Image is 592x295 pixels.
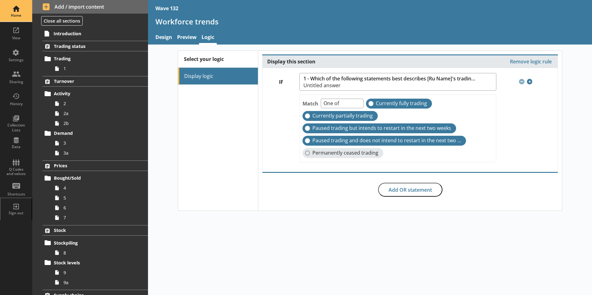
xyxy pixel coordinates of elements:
span: 7 [63,215,132,220]
span: 3a [63,150,132,156]
a: Logic [199,31,217,45]
a: Prices [42,160,148,171]
span: Paused trading and does not intend to restart in the next two weeks [312,137,461,144]
span: 2a [63,110,132,116]
button: 1 - Which of the following statements best describes [Ru Name]'s trading status?Untitled answer [299,73,496,91]
li: Demand33a [45,128,148,158]
a: Turnover [42,76,148,87]
span: 6 [63,205,132,211]
a: Activity [42,89,148,99]
a: 8 [52,248,148,258]
span: Currently fully trading [376,100,427,107]
a: Preview [175,31,199,45]
span: Trading status [54,43,130,49]
li: TurnoverActivity22a2bDemand33a [32,76,148,158]
span: Stock [54,227,130,233]
span: Add / import content [43,3,138,10]
a: Design [153,31,175,45]
div: Collection Lists [5,123,27,132]
a: Introduction [42,28,148,38]
a: 3a [52,148,148,158]
a: 7 [52,213,148,223]
a: 6 [52,203,148,213]
span: 3 [63,140,132,146]
span: Demand [54,130,130,136]
li: Trading1 [45,54,148,74]
a: Stockpiling [42,238,148,248]
a: Demand [42,128,148,138]
span: 1 [63,66,132,71]
span: Paused trading but intends to restart in the next two weeks [312,125,451,131]
a: Trading status [42,41,148,51]
li: PricesBought/Sold4567 [32,160,148,223]
span: Introduction [54,31,130,36]
button: Remove logic rule [509,58,553,65]
li: Trading statusTrading1 [32,41,148,73]
a: Trading [42,54,148,64]
span: Currently partially trading [312,113,373,119]
div: Shortcuts [5,192,27,197]
div: Wave 132 [155,5,178,12]
div: History [5,101,27,106]
span: Activity [54,91,130,96]
span: 2 [63,100,132,106]
span: Stock levels [54,260,130,266]
div: Sharing [5,79,27,84]
div: Data [5,144,27,149]
h1: Workforce trends [155,17,585,26]
li: Bought/Sold4567 [45,173,148,223]
li: Stockpiling8 [45,238,148,258]
button: Close all sections [41,16,83,26]
a: Stock levels [42,258,148,267]
button: Add OR statement [378,183,442,197]
span: 4 [63,185,132,191]
div: Settings [5,58,27,62]
div: Sign out [5,211,27,216]
a: 1 [52,64,148,74]
a: 2b [52,118,148,128]
a: 9a [52,277,148,287]
h2: Select your logic [178,51,258,68]
label: Match [303,100,318,107]
a: 2 [52,99,148,109]
a: 3 [52,138,148,148]
div: Q Codes and values [5,167,27,176]
span: Permanently ceased trading [312,150,378,156]
a: Stock [42,225,148,236]
span: 9a [63,280,132,285]
span: Untitled answer [303,83,476,88]
span: 5 [63,195,132,201]
span: 8 [63,250,132,256]
span: 2b [63,120,132,126]
span: 9 [63,270,132,276]
li: Activity22a2b [45,89,148,128]
a: 5 [52,193,148,203]
span: Stockpiling [54,240,130,246]
a: 4 [52,183,148,193]
span: Prices [54,163,130,169]
span: Turnover [54,78,130,84]
label: IF [263,79,299,85]
span: 1 - Which of the following statements best describes [Ru Name]'s trading status? [303,76,476,82]
a: 2a [52,109,148,118]
div: Home [5,13,27,18]
span: Bought/Sold [54,175,130,181]
a: Bought/Sold [42,173,148,183]
span: Trading [54,56,130,62]
a: 9 [52,267,148,277]
div: View [5,36,27,41]
label: Display this section [267,58,316,65]
li: StockStockpiling8Stock levels99a [32,225,148,287]
li: Stock levels99a [45,258,148,287]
